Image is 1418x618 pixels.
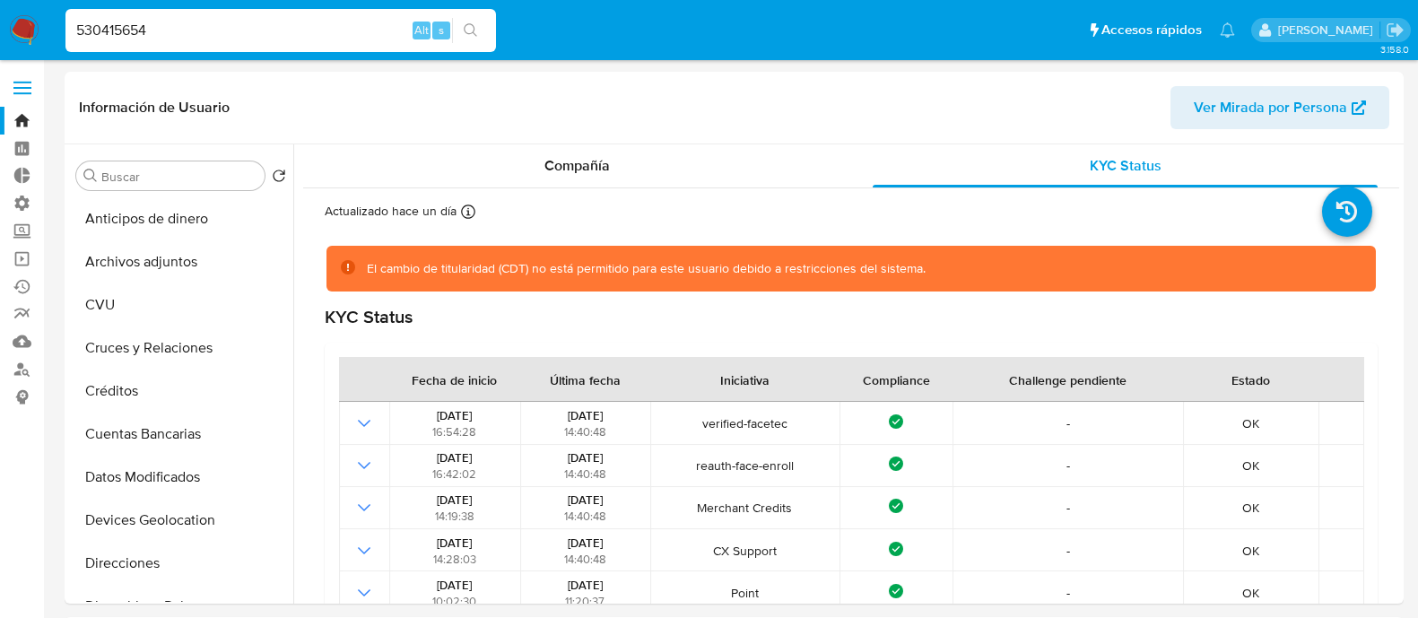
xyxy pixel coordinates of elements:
[1278,22,1379,39] p: yanina.loff@mercadolibre.com
[69,197,293,240] button: Anticipos de dinero
[1090,155,1161,176] span: KYC Status
[69,456,293,499] button: Datos Modificados
[452,18,489,43] button: search-icon
[69,240,293,283] button: Archivos adjuntos
[414,22,429,39] span: Alt
[69,370,293,413] button: Créditos
[101,169,257,185] input: Buscar
[1386,21,1405,39] a: Salir
[69,283,293,326] button: CVU
[69,413,293,456] button: Cuentas Bancarias
[1220,22,1235,38] a: Notificaciones
[69,542,293,585] button: Direcciones
[83,169,98,183] button: Buscar
[79,99,230,117] h1: Información de Usuario
[272,169,286,188] button: Volver al orden por defecto
[544,155,610,176] span: Compañía
[69,326,293,370] button: Cruces y Relaciones
[65,19,496,42] input: Buscar usuario o caso...
[325,203,457,220] p: Actualizado hace un día
[439,22,444,39] span: s
[69,499,293,542] button: Devices Geolocation
[1101,21,1202,39] span: Accesos rápidos
[1170,86,1389,129] button: Ver Mirada por Persona
[1194,86,1347,129] span: Ver Mirada por Persona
